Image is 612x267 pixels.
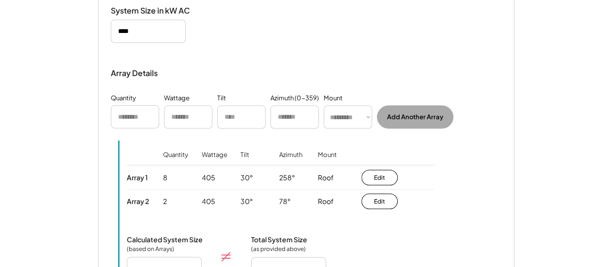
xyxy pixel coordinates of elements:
div: Wattage [202,150,227,172]
div: Mount [324,93,343,103]
div: 258° [279,173,295,182]
div: Calculated System Size [127,235,203,243]
button: Edit [361,170,398,185]
div: Mount [318,150,337,172]
div: 30° [240,196,253,206]
div: Tilt [240,150,249,172]
div: (based on Arrays) [127,245,175,252]
div: Quantity [163,150,188,172]
div: 405 [202,196,215,206]
button: Add Another Array [377,105,453,128]
div: Array Details [111,67,159,79]
div: Array 1 [127,173,148,181]
div: 8 [163,173,167,182]
div: System Size in kW AC [111,5,208,16]
div: 405 [202,173,215,182]
div: Azimuth [279,150,302,172]
div: Wattage [164,93,190,103]
div: 78° [279,196,291,206]
div: Azimuth (0-359) [270,93,319,103]
div: Total System Size [251,235,307,243]
div: (as provided above) [251,245,306,252]
div: 30° [240,173,253,182]
button: Edit [361,193,398,209]
div: Tilt [217,93,226,103]
div: Array 2 [127,196,149,205]
div: 2 [163,196,167,206]
div: Roof [318,173,334,182]
div: Quantity [111,93,136,103]
div: Roof [318,196,334,206]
